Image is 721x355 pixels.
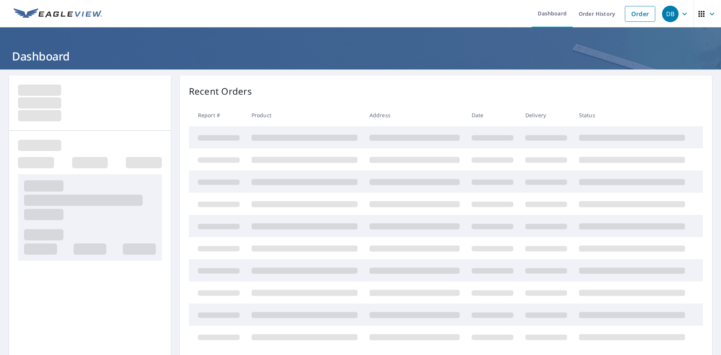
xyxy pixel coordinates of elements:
th: Delivery [519,104,573,126]
p: Recent Orders [189,85,252,98]
th: Date [466,104,519,126]
div: DB [662,6,679,22]
h1: Dashboard [9,48,712,64]
th: Report # [189,104,246,126]
th: Product [246,104,364,126]
th: Address [364,104,466,126]
img: EV Logo [14,8,102,20]
th: Status [573,104,691,126]
a: Order [625,6,655,22]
